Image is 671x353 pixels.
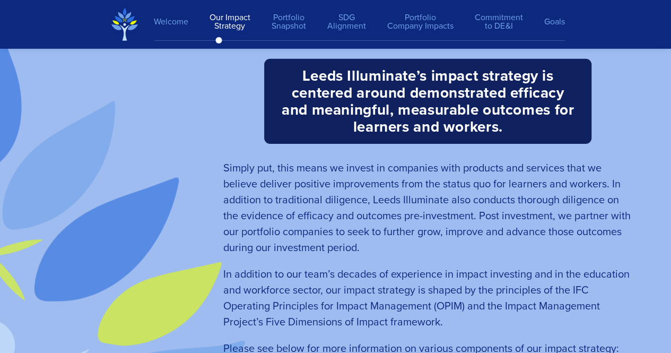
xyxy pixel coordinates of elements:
[317,8,377,36] a: SDGAlignment
[534,12,565,31] a: Goals
[464,8,534,36] a: Commitmentto DE&I
[199,8,261,36] a: Our ImpactStrategy
[282,65,574,137] b: Leeds Illuminate’s impact strategy is centered around demonstrated efficacy and meaningful, measu...
[223,266,630,330] span: In addition to our team’s decades of experience in impact investing and in the education and work...
[377,8,464,36] a: PortfolioCompany Impacts
[223,160,631,255] span: Simply put, this means we invest in companies with products and services that we believe deliver ...
[261,8,317,36] a: PortfolioSnapshot
[154,12,199,31] a: Welcome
